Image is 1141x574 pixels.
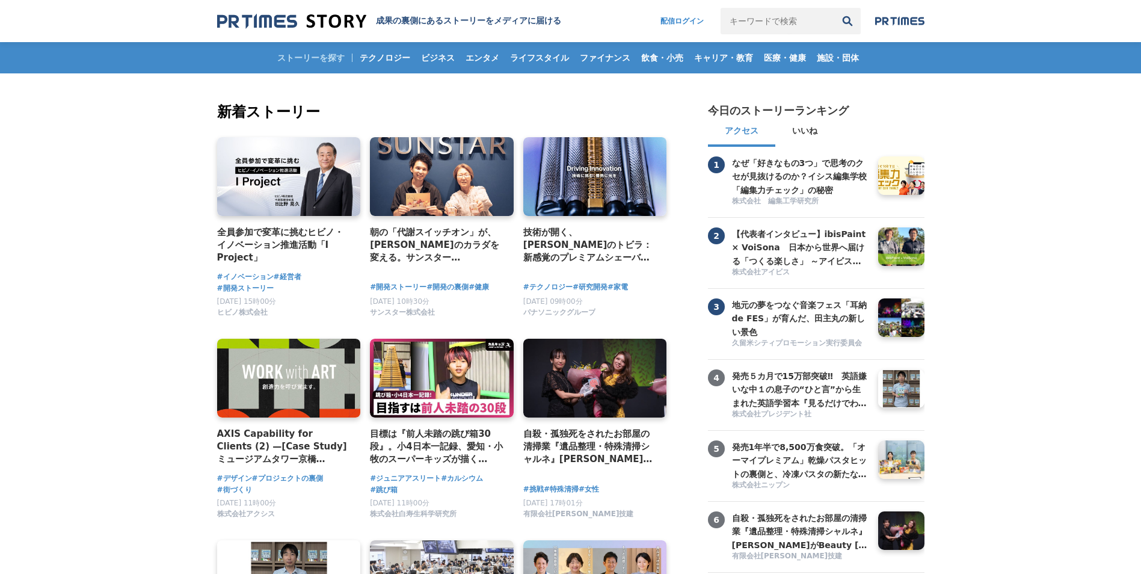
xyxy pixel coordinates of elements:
span: [DATE] 11時00分 [217,499,277,507]
a: 株式会社アイビス [732,267,869,279]
h3: 地元の夢をつなぐ音楽フェス「耳納 de FES」が育んだ、田主丸の新しい景色 [732,298,869,339]
span: サンスター株式会社 [370,307,435,318]
a: 医療・健康 [759,42,811,73]
a: 株式会社アクシス [217,513,275,521]
a: サンスター株式会社 [370,311,435,319]
img: prtimes [875,16,924,26]
span: ヒビノ株式会社 [217,307,268,318]
input: キーワードで検索 [721,8,834,34]
span: ファイナンス [575,52,635,63]
a: #ジュニアアスリート [370,473,441,484]
button: 検索 [834,8,861,34]
span: #デザイン [217,473,252,484]
span: 6 [708,511,725,528]
a: #開発ストーリー [217,283,274,294]
a: パナソニックグループ [523,311,595,319]
h3: 自殺・孤独死をされたお部屋の清掃業『遺品整理・特殊清掃シャルネ』[PERSON_NAME]がBeauty [GEOGRAPHIC_DATA][PERSON_NAME][GEOGRAPHIC_DA... [732,511,869,552]
span: テクノロジー [355,52,415,63]
span: 有限会社[PERSON_NAME]技建 [523,509,634,519]
span: 2 [708,227,725,244]
a: ビジネス [416,42,460,73]
a: 株式会社プレジデント社 [732,409,869,421]
a: 株式会社白寿生科学研究所 [370,513,457,521]
a: 株式会社 編集工学研究所 [732,196,869,208]
a: #街づくり [217,484,252,496]
span: キャリア・教育 [689,52,758,63]
span: 株式会社白寿生科学研究所 [370,509,457,519]
a: 配信ログイン [648,8,716,34]
a: テクノロジー [355,42,415,73]
span: 4 [708,369,725,386]
span: 飲食・小売 [636,52,688,63]
a: ファイナンス [575,42,635,73]
a: 地元の夢をつなぐ音楽フェス「耳納 de FES」が育んだ、田主丸の新しい景色 [732,298,869,337]
a: 朝の「代謝スイッチオン」が、[PERSON_NAME]のカラダを変える。サンスター「[GEOGRAPHIC_DATA]」から生まれた、新しい健康飲料の開発舞台裏 [370,226,504,265]
h2: 今日のストーリーランキング [708,103,849,118]
span: パナソニックグループ [523,307,595,318]
h4: 目標は『前人未踏の跳び箱30段』。小4日本一記録、愛知・小牧のスーパーキッズが描く[PERSON_NAME]とは？ [370,427,504,466]
a: 久留米シティプロモーション実行委員会 [732,338,869,350]
span: #健康 [469,282,489,293]
a: AXIS Capability for Clients (2) —[Case Study] ミュージアムタワー京橋 「WORK with ART」 [217,427,351,466]
span: 有限会社[PERSON_NAME]技建 [732,551,843,561]
a: #家電 [607,282,628,293]
a: #カルシウム [441,473,483,484]
span: [DATE] 11時00分 [370,499,429,507]
a: 発売５カ月で15万部突破‼ 英語嫌いな中１の息子の“ひと言”から生まれた英語学習本『見るだけでわかる‼ 英語ピクト図鑑』異例ヒットの要因 [732,369,869,408]
h3: 【代表者インタビュー】ibisPaint × VoiSona 日本から世界へ届ける「つくる楽しさ」 ～アイビスがテクノスピーチと挑戦する、新しい創作文化の形成～ [732,227,869,268]
a: 有限会社[PERSON_NAME]技建 [732,551,869,563]
a: #経営者 [274,271,301,283]
a: エンタメ [461,42,504,73]
a: キャリア・教育 [689,42,758,73]
span: #開発ストーリー [370,282,426,293]
button: いいね [775,118,834,147]
a: 技術が開く、[PERSON_NAME]のトビラ：新感覚のプレミアムシェーバー「ラムダッシュ パームイン」 [523,226,657,265]
a: #挑戦 [523,484,544,495]
span: [DATE] 15時00分 [217,297,277,306]
a: #特殊清掃 [544,484,579,495]
span: ライフスタイル [505,52,574,63]
a: ヒビノ株式会社 [217,311,268,319]
a: #研究開発 [573,282,607,293]
span: 株式会社 編集工学研究所 [732,196,819,206]
span: #女性 [579,484,599,495]
a: #イノベーション [217,271,274,283]
span: #開発の裏側 [426,282,469,293]
a: 株式会社ニップン [732,480,869,492]
a: 【代表者インタビュー】ibisPaint × VoiSona 日本から世界へ届ける「つくる楽しさ」 ～アイビスがテクノスピーチと挑戦する、新しい創作文化の形成～ [732,227,869,266]
a: 施設・団体 [812,42,864,73]
a: ライフスタイル [505,42,574,73]
span: 株式会社ニップン [732,480,790,490]
a: #跳び箱 [370,484,398,496]
a: 成果の裏側にあるストーリーをメディアに届ける 成果の裏側にあるストーリーをメディアに届ける [217,13,561,29]
a: #プロジェクトの裏側 [252,473,323,484]
h3: 発売５カ月で15万部突破‼ 英語嫌いな中１の息子の“ひと言”から生まれた英語学習本『見るだけでわかる‼ 英語ピクト図鑑』異例ヒットの要因 [732,369,869,410]
a: なぜ「好きなもの3つ」で思考のクセが見抜けるのか？イシス編集学校「編集力チェック」の秘密 [732,156,869,195]
span: ビジネス [416,52,460,63]
a: 有限会社[PERSON_NAME]技建 [523,513,634,521]
img: 成果の裏側にあるストーリーをメディアに届ける [217,13,366,29]
span: 1 [708,156,725,173]
a: 発売1年半で8,500万食突破。「オーマイプレミアム」乾燥パスタヒットの裏側と、冷凍パスタの新たな挑戦。徹底的な消費者起点で「おいしさ」を追求するニップンの歩み [732,440,869,479]
span: [DATE] 09時00分 [523,297,583,306]
a: 全員参加で変革に挑むヒビノ・イノベーション推進活動「I Project」 [217,226,351,265]
a: 自殺・孤独死をされたお部屋の清掃業『遺品整理・特殊清掃シャルネ』[PERSON_NAME]がBeauty [GEOGRAPHIC_DATA][PERSON_NAME][GEOGRAPHIC_DA... [523,427,657,466]
a: #テクノロジー [523,282,573,293]
span: 5 [708,440,725,457]
h3: 発売1年半で8,500万食突破。「オーマイプレミアム」乾燥パスタヒットの裏側と、冷凍パスタの新たな挑戦。徹底的な消費者起点で「おいしさ」を追求するニップンの歩み [732,440,869,481]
